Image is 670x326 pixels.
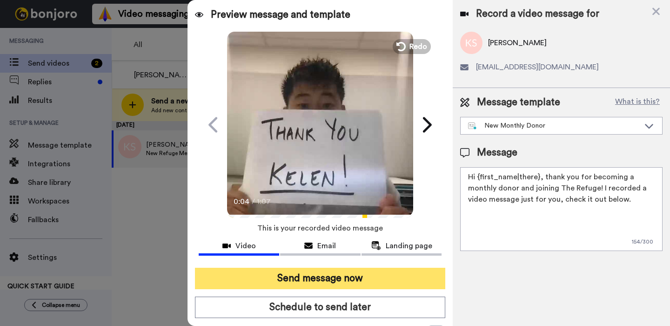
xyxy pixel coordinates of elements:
[468,122,477,130] img: nextgen-template.svg
[317,240,336,251] span: Email
[468,121,640,130] div: New Monthly Donor
[477,146,517,160] span: Message
[612,95,663,109] button: What is this?
[195,268,445,289] button: Send message now
[460,167,663,251] textarea: Hi {first_name|there}, thank you for becoming a monthly donor and joining The Refuge! I recorded ...
[195,297,445,318] button: Schedule to send later
[40,27,161,36] p: Hi [PERSON_NAME], We're looking to spread the word about [PERSON_NAME] a bit further and we need ...
[476,61,599,73] span: [EMAIL_ADDRESS][DOMAIN_NAME]
[21,28,36,43] img: Profile image for Matt
[234,196,250,207] span: 0:04
[257,196,273,207] span: 1:07
[40,36,161,44] p: Message from Matt, sent 4w ago
[477,95,560,109] span: Message template
[257,218,383,238] span: This is your recorded video message
[386,240,432,251] span: Landing page
[235,240,256,251] span: Video
[252,196,255,207] span: /
[14,20,172,50] div: message notification from Matt, 4w ago. Hi Peter, We're looking to spread the word about Bonjoro ...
